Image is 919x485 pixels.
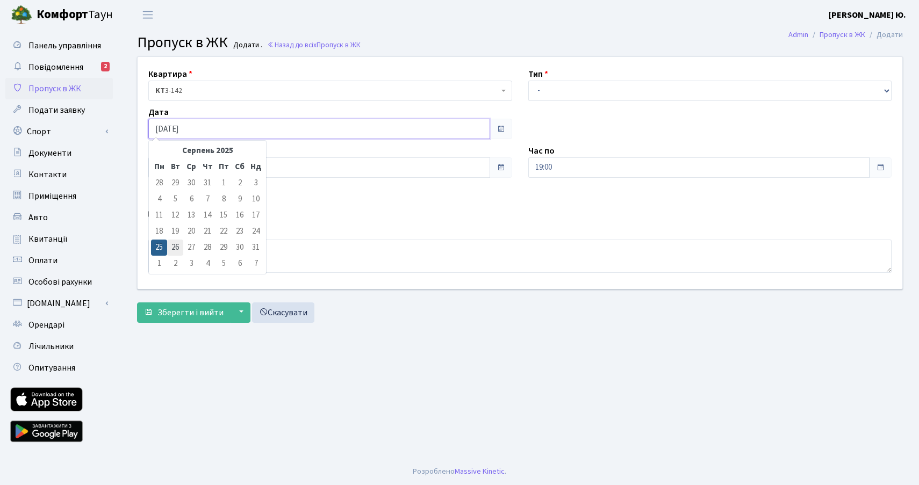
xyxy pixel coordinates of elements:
[5,271,113,293] a: Особові рахунки
[788,29,808,40] a: Admin
[216,191,232,207] td: 8
[248,191,264,207] td: 10
[28,104,85,116] span: Подати заявку
[199,159,216,175] th: Чт
[28,83,81,95] span: Пропуск в ЖК
[167,191,183,207] td: 5
[5,56,113,78] a: Повідомлення2
[183,223,199,240] td: 20
[5,35,113,56] a: Панель управління
[5,142,113,164] a: Документи
[28,212,48,223] span: Авто
[317,40,361,50] span: Пропуск в ЖК
[101,62,110,71] div: 2
[5,293,113,314] a: [DOMAIN_NAME]
[151,191,167,207] td: 4
[216,223,232,240] td: 22
[5,336,113,357] a: Лічильники
[167,207,183,223] td: 12
[151,240,167,256] td: 25
[216,256,232,272] td: 5
[37,6,88,23] b: Комфорт
[137,302,231,323] button: Зберегти і вийти
[148,106,169,119] label: Дата
[5,99,113,121] a: Подати заявку
[183,191,199,207] td: 6
[5,78,113,99] a: Пропуск в ЖК
[199,191,216,207] td: 7
[199,223,216,240] td: 21
[155,85,165,96] b: КТ
[28,276,92,288] span: Особові рахунки
[5,357,113,379] a: Опитування
[232,175,248,191] td: 2
[11,4,32,26] img: logo.png
[865,29,903,41] li: Додати
[199,175,216,191] td: 31
[167,256,183,272] td: 2
[167,240,183,256] td: 26
[232,223,248,240] td: 23
[183,207,199,223] td: 13
[183,256,199,272] td: 3
[155,85,499,96] span: <b>КТ</b>&nbsp;&nbsp;&nbsp;&nbsp;3-142
[151,175,167,191] td: 28
[216,240,232,256] td: 29
[248,240,264,256] td: 31
[252,302,314,323] a: Скасувати
[5,314,113,336] a: Орендарі
[183,159,199,175] th: Ср
[772,24,919,46] nav: breadcrumb
[167,143,248,159] th: Серпень 2025
[167,159,183,175] th: Вт
[28,341,74,352] span: Лічильники
[151,207,167,223] td: 11
[232,207,248,223] td: 16
[151,223,167,240] td: 18
[28,169,67,180] span: Контакти
[248,175,264,191] td: 3
[28,190,76,202] span: Приміщення
[248,159,264,175] th: Нд
[528,144,555,157] label: Час по
[28,61,83,73] span: Повідомлення
[216,207,232,223] td: 15
[232,240,248,256] td: 30
[248,256,264,272] td: 7
[183,240,199,256] td: 27
[134,6,161,24] button: Переключити навігацію
[413,466,506,477] div: Розроблено .
[148,81,512,101] span: <b>КТ</b>&nbsp;&nbsp;&nbsp;&nbsp;3-142
[28,233,68,245] span: Квитанції
[5,121,113,142] a: Спорт
[148,68,192,81] label: Квартира
[28,255,58,266] span: Оплати
[232,159,248,175] th: Сб
[267,40,361,50] a: Назад до всіхПропуск в ЖК
[5,164,113,185] a: Контакти
[231,41,262,50] small: Додати .
[5,228,113,250] a: Квитанції
[157,307,224,318] span: Зберегти і вийти
[5,207,113,228] a: Авто
[28,362,75,374] span: Опитування
[28,319,64,331] span: Орендарі
[829,9,906,21] a: [PERSON_NAME] Ю.
[199,256,216,272] td: 4
[37,6,113,24] span: Таун
[455,466,505,477] a: Massive Kinetic
[183,175,199,191] td: 30
[248,207,264,223] td: 17
[216,159,232,175] th: Пт
[232,256,248,272] td: 6
[137,32,228,53] span: Пропуск в ЖК
[216,175,232,191] td: 1
[5,250,113,271] a: Оплати
[248,223,264,240] td: 24
[199,207,216,223] td: 14
[528,68,548,81] label: Тип
[232,191,248,207] td: 9
[28,147,71,159] span: Документи
[167,223,183,240] td: 19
